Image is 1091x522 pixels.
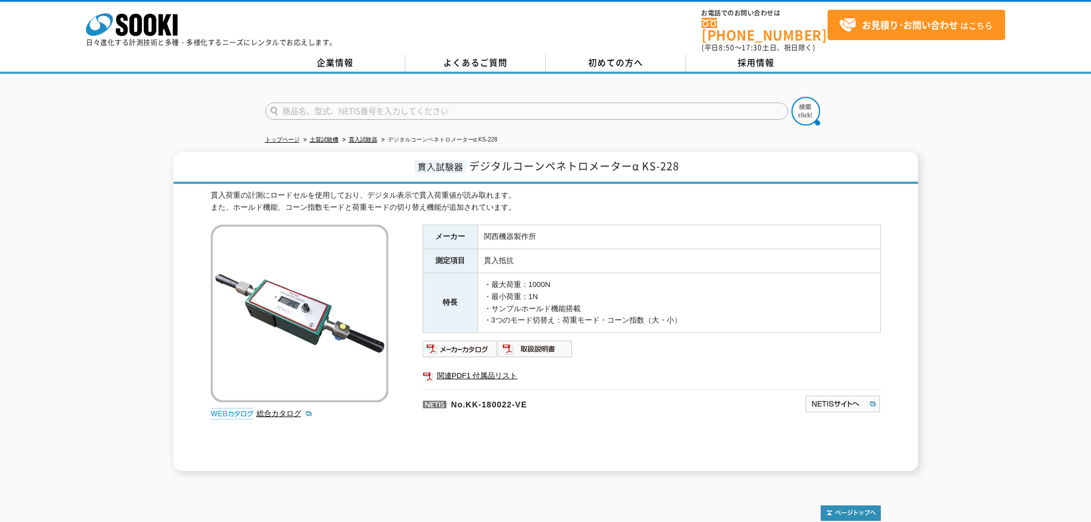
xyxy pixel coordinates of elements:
a: お見積り･お問い合わせはこちら [828,10,1005,40]
div: 貫入荷重の計測にロードセルを使用しており、デジタル表示で貫入荷重値が読み取れます。 また、ホールド機能、コーン指数モードと荷重モードの切り替え機能が追加されています。 [211,190,881,214]
input: 商品名、型式、NETIS番号を入力してください [265,103,788,120]
a: 採用情報 [686,54,826,72]
p: No.KK-180022-VE [423,389,694,417]
a: 取扱説明書 [498,347,573,356]
span: はこちら [839,17,992,34]
li: デジタルコーンペネトロメーターα KS-228 [379,134,498,146]
a: 総合カタログ [257,409,313,418]
span: 8:50 [719,42,735,53]
img: デジタルコーンペネトロメーターα KS-228 [211,225,388,402]
th: メーカー [423,225,478,249]
img: 取扱説明書 [498,340,573,358]
img: btn_search.png [791,97,820,125]
a: 土質試験機 [310,136,338,143]
img: トップページへ [821,505,881,521]
a: 関連PDF1 付属品リスト [423,368,881,383]
span: 貫入試験器 [415,160,466,173]
img: メーカーカタログ [423,340,498,358]
span: 17:30 [742,42,762,53]
a: [PHONE_NUMBER] [702,18,828,41]
a: トップページ [265,136,300,143]
img: NETISサイトへ [805,395,881,413]
th: 特長 [423,273,478,333]
p: 日々進化する計測技術と多種・多様化するニーズにレンタルでお応えします。 [86,39,337,46]
span: (平日 ～ 土日、祝日除く) [702,42,815,53]
a: メーカーカタログ [423,347,498,356]
strong: お見積り･お問い合わせ [862,18,958,32]
a: 企業情報 [265,54,405,72]
span: デジタルコーンペネトロメーターα KS-228 [469,158,679,174]
a: 貫入試験器 [349,136,377,143]
td: 関西機器製作所 [478,225,880,249]
a: よくあるご質問 [405,54,546,72]
img: webカタログ [211,408,254,419]
th: 測定項目 [423,249,478,273]
td: ・最大荷重：1000N ・最小荷重：1N ・サンプルホールド機能搭載 ・3つのモード切替え：荷重モード・コーン指数（大・小） [478,273,880,333]
a: 初めての方へ [546,54,686,72]
span: 初めての方へ [588,56,643,69]
span: お電話でのお問い合わせは [702,10,828,17]
td: 貫入抵抗 [478,249,880,273]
